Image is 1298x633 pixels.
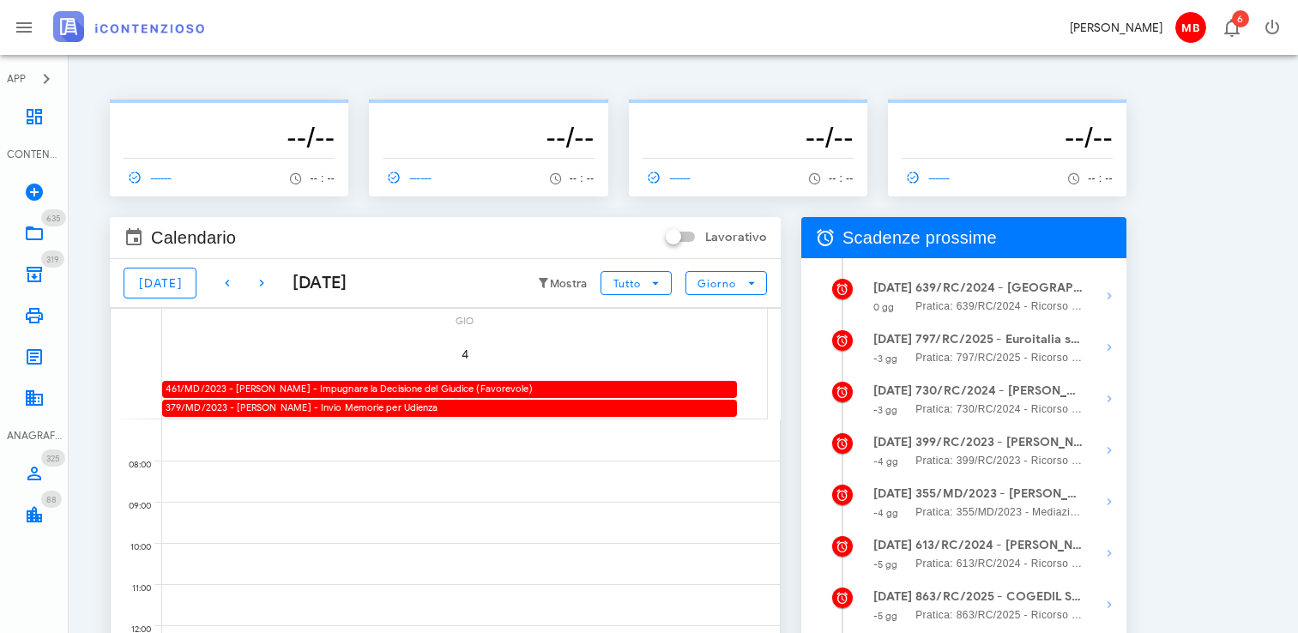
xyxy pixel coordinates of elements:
img: logo-text-2x.png [53,11,204,42]
span: Distintivo [41,491,62,508]
span: [DATE] [138,276,182,291]
small: -4 gg [873,507,899,519]
button: Distintivo [1210,7,1252,48]
small: -5 gg [873,558,898,570]
a: ------ [902,166,958,190]
div: [DATE] [279,270,347,296]
button: Tutto [601,271,671,295]
strong: 639/RC/2024 - [GEOGRAPHIC_DATA] srl - Invio Memorie per Udienza [915,279,1084,298]
h3: --/-- [124,120,335,154]
small: 0 gg [873,301,894,313]
span: Giorno [697,277,737,290]
div: 09:00 [111,497,154,515]
small: -3 gg [873,353,898,365]
span: 88 [46,494,57,505]
strong: [DATE] [873,486,913,501]
div: gio [162,309,767,330]
span: Pratica: 355/MD/2023 - Mediazione / Reclamo contro Agenzia delle entrate-Riscossione (Udienza) [915,503,1084,521]
strong: 730/RC/2024 - [PERSON_NAME] - Presentarsi in Udienza [915,382,1084,401]
span: Pratica: 639/RC/2024 - Ricorso contro Agenzia delle entrate-Riscossione (Udienza) [915,298,1084,315]
div: 379/MD/2023 - [PERSON_NAME] - Invio Memorie per Udienza [162,400,737,416]
small: Mostra [550,277,588,291]
p: -------------- [902,106,1113,120]
span: Distintivo [41,209,66,226]
button: Giorno [685,271,767,295]
h3: --/-- [383,120,594,154]
span: Calendario [151,224,236,251]
span: Scadenze prossime [842,224,997,251]
strong: [DATE] [873,280,913,295]
strong: [DATE] [873,435,913,449]
strong: [DATE] [873,589,913,604]
p: -------------- [643,106,854,120]
span: Pratica: 797/RC/2025 - Ricorso contro Creset spa (Udienza) [915,349,1084,366]
small: -4 gg [873,455,899,467]
label: Lavorativo [705,229,767,246]
p: -------------- [124,106,335,120]
span: Tutto [613,277,641,290]
p: -------------- [383,106,594,120]
span: Pratica: 730/RC/2024 - Ricorso contro Agenzia delle entrate-Riscossione (Udienza) [915,401,1084,418]
div: 461/MD/2023 - [PERSON_NAME] - Impugnare la Decisione del Giudice (Favorevole) [162,381,737,397]
div: [PERSON_NAME] [1070,19,1162,37]
span: ------ [383,170,432,185]
div: 08:00 [111,455,154,474]
button: Mostra dettagli [1092,588,1126,622]
button: 4 [441,330,489,378]
button: Mostra dettagli [1092,382,1126,416]
span: ------ [902,170,951,185]
span: MB [1175,12,1206,43]
button: MB [1169,7,1210,48]
strong: 613/RC/2024 - [PERSON_NAME] - Presentarsi in Udienza [915,536,1084,555]
a: ------ [124,166,180,190]
small: -5 gg [873,610,898,622]
div: 10:00 [111,538,154,557]
span: ------ [643,170,692,185]
span: Distintivo [1232,10,1249,27]
span: Pratica: 863/RC/2025 - Ricorso contro Agenzia delle entrate-Riscossione (Udienza) [915,606,1084,624]
button: Mostra dettagli [1092,330,1126,365]
strong: 355/MD/2023 - [PERSON_NAME] Presentarsi in Udienza [915,485,1084,503]
strong: 863/RC/2025 - COGEDIL SRL - Presentarsi in Udienza [915,588,1084,606]
button: [DATE] [124,268,196,298]
span: -- : -- [1088,172,1113,184]
button: Mostra dettagli [1092,536,1126,570]
span: ------ [124,170,173,185]
span: Distintivo [41,250,64,268]
span: -- : -- [829,172,854,184]
div: ANAGRAFICA [7,428,62,443]
span: -- : -- [570,172,595,184]
button: Mostra dettagli [1092,485,1126,519]
strong: [DATE] [873,383,913,398]
strong: 797/RC/2025 - Euroitalia srl - Depositare Documenti per Udienza [915,330,1084,349]
div: 11:00 [111,579,154,598]
span: 325 [46,453,60,464]
span: Distintivo [41,449,65,467]
span: 635 [46,213,61,224]
span: 4 [441,347,489,362]
span: 319 [46,254,59,265]
a: ------ [643,166,699,190]
strong: 399/RC/2023 - [PERSON_NAME]si in Udienza [915,433,1084,452]
h3: --/-- [902,120,1113,154]
span: Pratica: 399/RC/2023 - Ricorso contro Agenzia delle entrate-Riscossione (Udienza) [915,452,1084,469]
h3: --/-- [643,120,854,154]
a: ------ [383,166,439,190]
small: -3 gg [873,404,898,416]
span: Pratica: 613/RC/2024 - Ricorso contro Agenzia delle entrate-Riscossione (Udienza) [915,555,1084,572]
strong: [DATE] [873,332,913,347]
span: -- : -- [310,172,335,184]
strong: [DATE] [873,538,913,552]
button: Mostra dettagli [1092,279,1126,313]
button: Mostra dettagli [1092,433,1126,467]
div: CONTENZIOSO [7,147,62,162]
